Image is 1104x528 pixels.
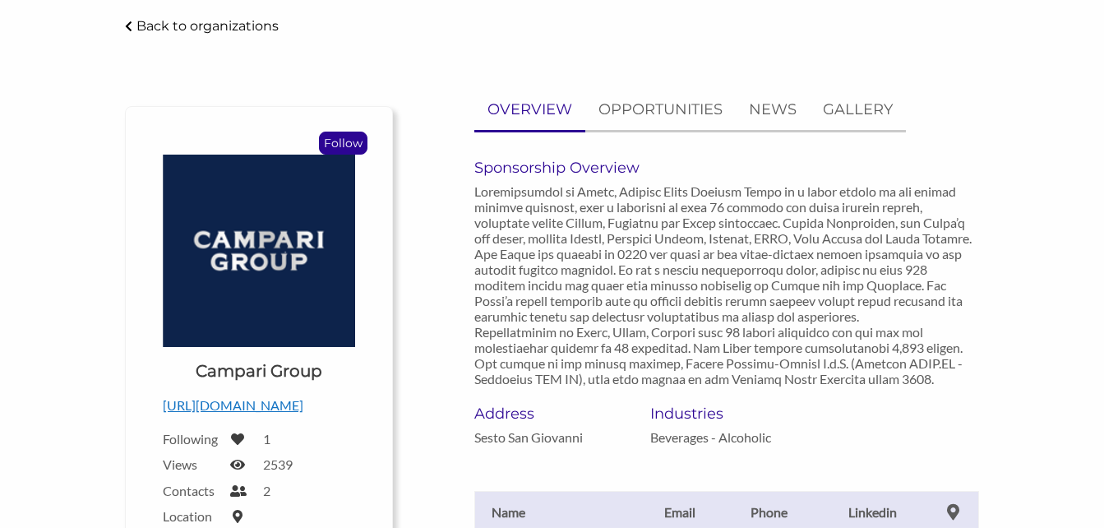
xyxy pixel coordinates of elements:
[320,132,367,154] p: Follow
[163,155,355,347] img: Logo
[263,456,293,472] label: 2539
[136,18,279,34] p: Back to organizations
[163,456,220,472] label: Views
[474,159,979,177] h6: Sponsorship Overview
[598,98,723,122] p: OPPORTUNITIES
[163,483,220,498] label: Contacts
[474,429,626,445] p: Sesto San Giovanni
[823,98,893,122] p: GALLERY
[163,508,220,524] label: Location
[163,395,355,416] p: [URL][DOMAIN_NAME]
[474,183,979,387] p: Loremipsumdol si Ametc, Adipisc Elits Doeiusm Tempo in u labor etdolo ma ali enimad minimve quisn...
[196,359,322,382] h1: Campari Group
[163,431,220,447] label: Following
[749,98,797,122] p: NEWS
[263,483,270,498] label: 2
[650,405,802,423] h6: Industries
[650,429,802,445] p: Beverages - Alcoholic
[474,405,626,423] h6: Address
[487,98,572,122] p: OVERVIEW
[263,431,270,447] label: 1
